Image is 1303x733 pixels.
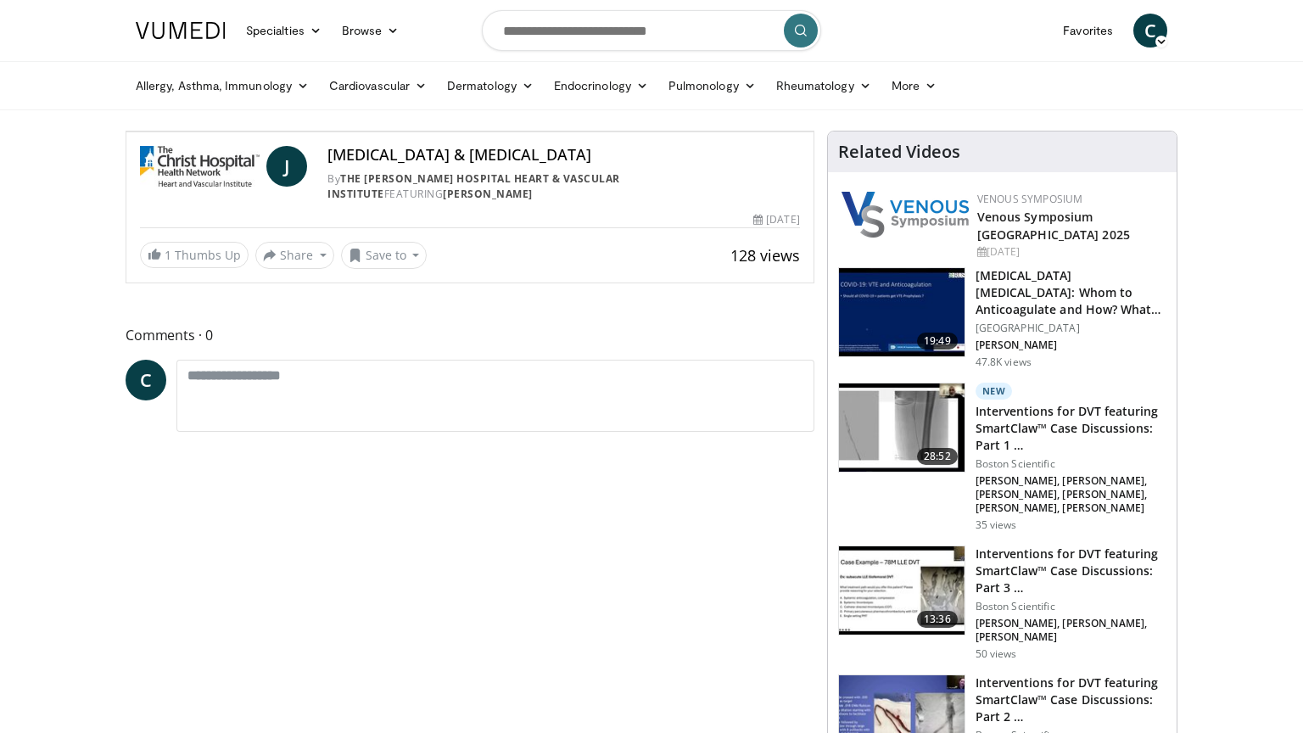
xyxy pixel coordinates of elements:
a: C [126,360,166,400]
a: Venous Symposium [GEOGRAPHIC_DATA] 2025 [977,209,1130,243]
video-js: Video Player [126,131,814,132]
p: 47.8K views [976,355,1032,369]
a: Pulmonology [658,69,766,103]
a: 1 Thumbs Up [140,242,249,268]
span: 128 views [730,245,800,266]
a: More [881,69,947,103]
a: Endocrinology [544,69,658,103]
p: Boston Scientific [976,600,1166,613]
div: By FEATURING [327,171,799,202]
img: VuMedi Logo [136,22,226,39]
a: Specialties [236,14,332,48]
p: [PERSON_NAME], [PERSON_NAME], [PERSON_NAME] [976,617,1166,644]
input: Search topics, interventions [482,10,821,51]
img: The Christ Hospital Heart & Vascular Institute [140,146,260,187]
img: 8e34a565-0f1f-4312-bf6d-12e5c78bba72.150x105_q85_crop-smart_upscale.jpg [839,383,965,472]
a: The [PERSON_NAME] Hospital Heart & Vascular Institute [327,171,620,201]
a: Dermatology [437,69,544,103]
p: 35 views [976,518,1017,532]
button: Save to [341,242,428,269]
a: Rheumatology [766,69,881,103]
img: c7c8053f-07ab-4f92-a446-8a4fb167e281.150x105_q85_crop-smart_upscale.jpg [839,546,965,635]
p: Boston Scientific [976,457,1166,471]
img: 19d6f46f-fc51-4bbe-aa3f-ab0c4992aa3b.150x105_q85_crop-smart_upscale.jpg [839,268,965,356]
a: 28:52 New Interventions for DVT featuring SmartClaw™ Case Discussions: Part 1 … Boston Scientific... [838,383,1166,532]
span: 1 [165,247,171,263]
h4: [MEDICAL_DATA] & [MEDICAL_DATA] [327,146,799,165]
a: 13:36 Interventions for DVT featuring SmartClaw™ Case Discussions: Part 3 … Boston Scientific [PE... [838,546,1166,661]
h3: Interventions for DVT featuring SmartClaw™ Case Discussions: Part 2 … [976,674,1166,725]
a: [PERSON_NAME] [443,187,533,201]
a: C [1133,14,1167,48]
p: [GEOGRAPHIC_DATA] [976,322,1166,335]
span: 28:52 [917,448,958,465]
a: Browse [332,14,410,48]
a: J [266,146,307,187]
a: Venous Symposium [977,192,1083,206]
a: Cardiovascular [319,69,437,103]
span: Comments 0 [126,324,814,346]
img: 38765b2d-a7cd-4379-b3f3-ae7d94ee6307.png.150x105_q85_autocrop_double_scale_upscale_version-0.2.png [842,192,969,238]
a: 19:49 [MEDICAL_DATA] [MEDICAL_DATA]: Whom to Anticoagulate and How? What Agents to… [GEOGRAPHIC_D... [838,267,1166,369]
div: [DATE] [977,244,1163,260]
span: 13:36 [917,611,958,628]
h3: Interventions for DVT featuring SmartClaw™ Case Discussions: Part 1 … [976,403,1166,454]
p: [PERSON_NAME], [PERSON_NAME], [PERSON_NAME], [PERSON_NAME], [PERSON_NAME], [PERSON_NAME] [976,474,1166,515]
a: Allergy, Asthma, Immunology [126,69,319,103]
p: 50 views [976,647,1017,661]
p: [PERSON_NAME] [976,339,1166,352]
h4: Related Videos [838,142,960,162]
span: 19:49 [917,333,958,350]
h3: Interventions for DVT featuring SmartClaw™ Case Discussions: Part 3 … [976,546,1166,596]
p: New [976,383,1013,400]
button: Share [255,242,334,269]
h3: [MEDICAL_DATA] [MEDICAL_DATA]: Whom to Anticoagulate and How? What Agents to… [976,267,1166,318]
a: Favorites [1053,14,1123,48]
div: [DATE] [753,212,799,227]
